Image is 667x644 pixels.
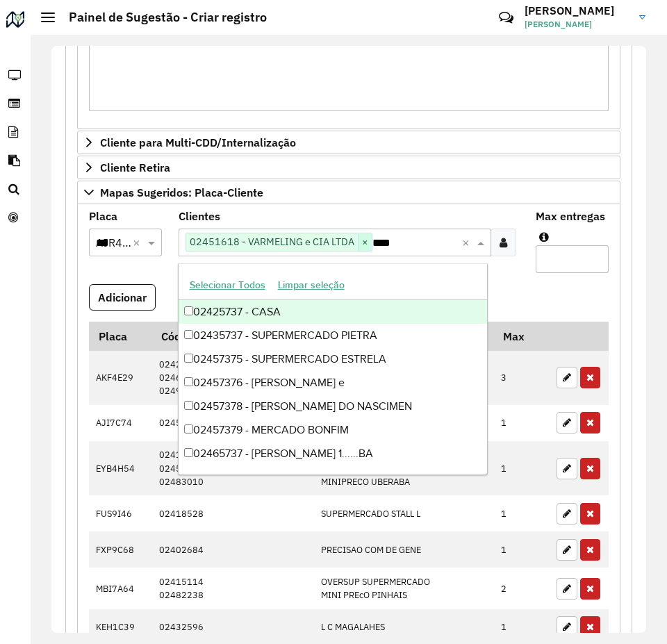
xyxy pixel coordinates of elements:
td: EYB4H54 [89,441,151,496]
td: AKF4E29 [89,351,151,405]
a: Cliente para Multi-CDD/Internalização [77,131,620,154]
span: Clear all [462,234,474,251]
td: FUS9I46 [89,495,151,531]
div: 02457376 - [PERSON_NAME] e [179,371,488,395]
div: 02465737 - [PERSON_NAME] 1......BA [179,442,488,465]
td: SUPERMERCADO STALL L [314,495,494,531]
span: Cliente para Multi-CDD/Internalização [100,137,296,148]
td: 02402684 [151,531,314,568]
span: Cliente Retira [100,162,170,173]
td: 02415114 02482238 [151,568,314,609]
h2: Painel de Sugestão - Criar registro [55,10,267,25]
span: × [358,234,372,251]
span: [PERSON_NAME] [525,18,629,31]
button: Limpar seleção [272,274,351,296]
span: Clear all [133,234,145,251]
div: 02435737 - SUPERMERCADO PIETRA [179,324,488,347]
div: 02475737 - [PERSON_NAME] [179,465,488,489]
h3: [PERSON_NAME] [525,4,629,17]
td: 1 [494,405,550,441]
td: FXP9C68 [89,531,151,568]
label: Max entregas [536,208,605,224]
a: Cliente Retira [77,156,620,179]
td: 02453833 [151,405,314,441]
span: Mapas Sugeridos: Placa-Cliente [100,187,263,198]
td: 1 [494,495,550,531]
td: 2 [494,568,550,609]
td: 02425834 02468101 02498862 [151,351,314,405]
td: 02418528 [151,495,314,531]
td: PRECISAO COM DE GENE [314,531,494,568]
button: Adicionar [89,284,156,311]
div: 02457378 - [PERSON_NAME] DO NASCIMEN [179,395,488,418]
td: OVERSUP SUPERMERCADO MINI PREcO PINHAIS [314,568,494,609]
td: 1 [494,441,550,496]
div: 02457375 - SUPERMERCADO ESTRELA [179,347,488,371]
em: Máximo de clientes que serão colocados na mesma rota com os clientes informados [539,231,549,242]
a: Contato Rápido [491,3,521,33]
td: AJI7C74 [89,405,151,441]
td: 02417747 02453441 02483010 [151,441,314,496]
span: 02451618 - VARMELING e CIA LTDA [186,233,358,250]
th: Código Cliente [151,322,314,351]
td: 3 [494,351,550,405]
td: MBI7A64 [89,568,151,609]
div: 02425737 - CASA [179,300,488,324]
div: 02457379 - MERCADO BONFIM [179,418,488,442]
a: Mapas Sugeridos: Placa-Cliente [77,181,620,204]
ng-dropdown-panel: Options list [178,263,488,475]
th: Max [494,322,550,351]
label: Clientes [179,208,220,224]
button: Selecionar Todos [183,274,272,296]
th: Placa [89,322,151,351]
label: Placa [89,208,117,224]
td: 1 [494,531,550,568]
